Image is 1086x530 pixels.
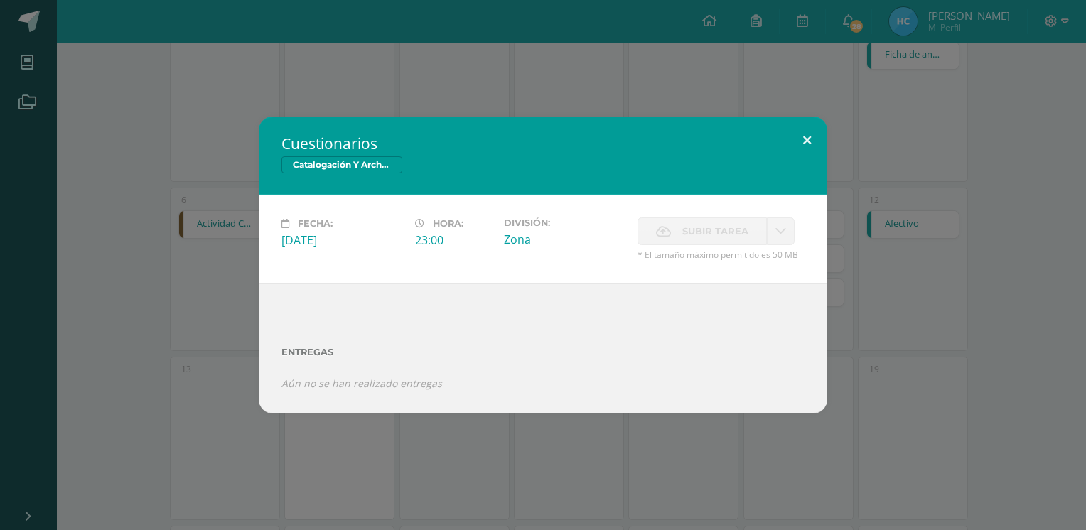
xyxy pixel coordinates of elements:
[767,217,795,245] a: La fecha de entrega ha expirado
[281,134,805,153] h2: Cuestionarios
[281,232,404,248] div: [DATE]
[281,347,805,357] label: Entregas
[787,117,827,165] button: Close (Esc)
[298,218,333,229] span: Fecha:
[682,218,748,244] span: Subir tarea
[504,232,626,247] div: Zona
[638,249,805,261] span: * El tamaño máximo permitido es 50 MB
[415,232,493,248] div: 23:00
[504,217,626,228] label: División:
[281,377,442,390] i: Aún no se han realizado entregas
[281,156,402,173] span: Catalogación Y Archivo
[638,217,767,245] label: La fecha de entrega ha expirado
[433,218,463,229] span: Hora:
